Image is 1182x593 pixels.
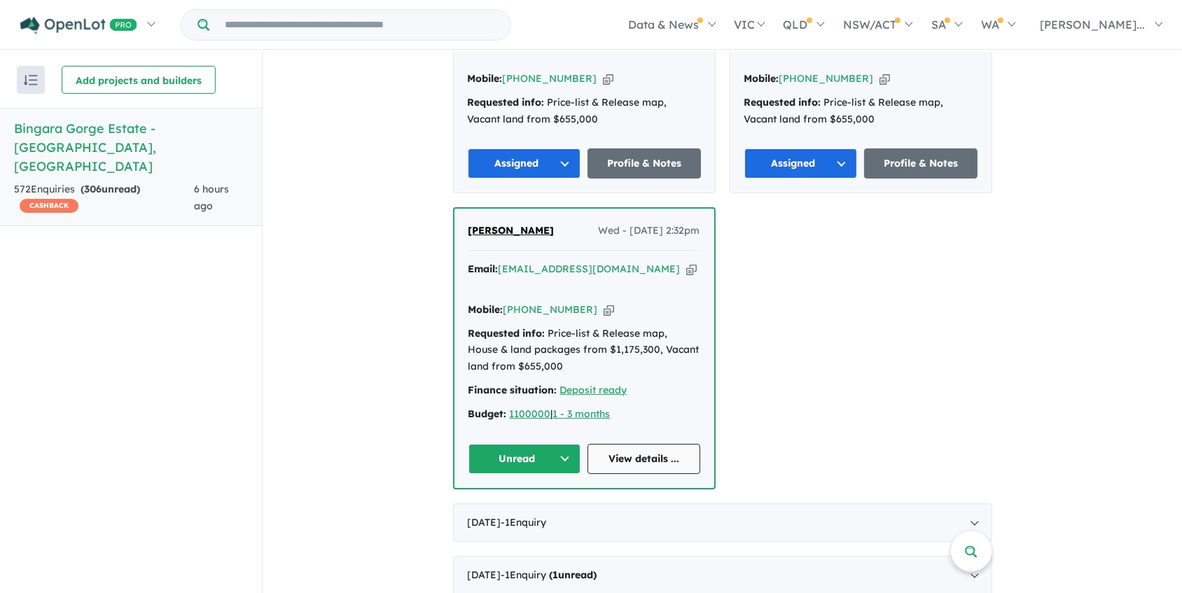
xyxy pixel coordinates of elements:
[20,199,78,213] span: CASHBACK
[499,263,681,275] a: [EMAIL_ADDRESS][DOMAIN_NAME]
[212,10,508,40] input: Try estate name, suburb, builder or developer
[599,223,700,239] span: Wed - [DATE] 2:32pm
[744,95,978,128] div: Price-list & Release map, Vacant land from $655,000
[587,148,701,179] a: Profile & Notes
[468,148,581,179] button: Assigned
[468,72,503,85] strong: Mobile:
[1040,18,1145,32] span: [PERSON_NAME]...
[553,568,559,581] span: 1
[468,407,507,420] strong: Budget:
[744,96,821,109] strong: Requested info:
[468,384,557,396] strong: Finance situation:
[84,183,102,195] span: 306
[468,95,701,128] div: Price-list & Release map, Vacant land from $655,000
[604,302,614,317] button: Copy
[503,303,598,316] a: [PHONE_NUMBER]
[468,406,700,423] div: |
[468,223,555,239] a: [PERSON_NAME]
[468,326,700,375] div: Price-list & Release map, House & land packages from $1,175,300, Vacant land from $655,000
[81,183,140,195] strong: ( unread)
[24,75,38,85] img: sort.svg
[468,327,545,340] strong: Requested info:
[468,224,555,237] span: [PERSON_NAME]
[468,444,581,474] button: Unread
[510,407,551,420] a: 1100000
[553,407,611,420] a: 1 - 3 months
[14,181,194,215] div: 572 Enquir ies
[779,72,874,85] a: [PHONE_NUMBER]
[468,303,503,316] strong: Mobile:
[468,263,499,275] strong: Email:
[864,148,978,179] a: Profile & Notes
[468,96,545,109] strong: Requested info:
[686,262,697,277] button: Copy
[20,17,137,34] img: Openlot PRO Logo White
[879,71,890,86] button: Copy
[560,384,627,396] a: Deposit ready
[194,183,229,212] span: 6 hours ago
[603,71,613,86] button: Copy
[501,516,547,529] span: - 1 Enquir y
[550,568,597,581] strong: ( unread)
[503,72,597,85] a: [PHONE_NUMBER]
[744,148,858,179] button: Assigned
[453,503,992,543] div: [DATE]
[744,72,779,85] strong: Mobile:
[501,568,597,581] span: - 1 Enquir y
[587,444,700,474] a: View details ...
[62,66,216,94] button: Add projects and builders
[14,119,248,176] h5: Bingara Gorge Estate - [GEOGRAPHIC_DATA] , [GEOGRAPHIC_DATA]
